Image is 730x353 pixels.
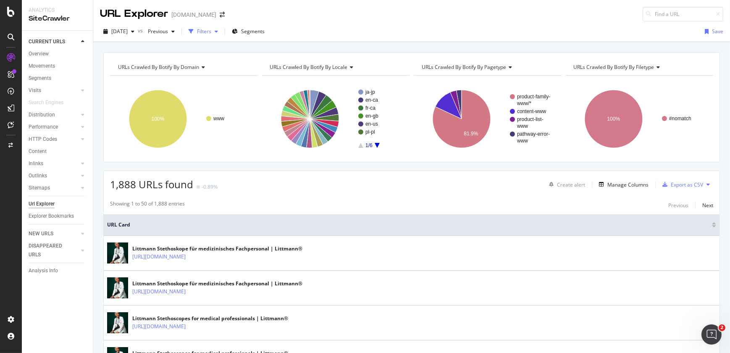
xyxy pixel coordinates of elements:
[118,63,199,71] span: URLs Crawled By Botify By domain
[197,28,211,35] div: Filters
[365,142,373,148] text: 1/6
[365,105,376,111] text: fr-ca
[517,108,546,114] text: content-www
[262,82,408,155] svg: A chart.
[144,28,168,35] span: Previous
[29,98,63,107] div: Search Engines
[29,171,79,180] a: Outlinks
[116,61,250,74] h4: URLs Crawled By Botify By domain
[365,121,378,127] text: en-us
[517,100,531,106] text: www/*
[110,82,256,155] div: A chart.
[29,184,50,192] div: Sitemaps
[144,25,178,38] button: Previous
[517,94,550,100] text: product-family-
[719,324,725,331] span: 2
[701,25,723,38] button: Save
[29,74,87,83] a: Segments
[29,86,79,95] a: Visits
[702,202,713,209] div: Next
[29,14,86,24] div: SiteCrawler
[29,111,79,119] a: Distribution
[29,147,87,156] a: Content
[110,177,193,191] span: 1,888 URLs found
[596,179,649,190] button: Manage Columns
[29,212,87,221] a: Explorer Bookmarks
[100,7,168,21] div: URL Explorer
[365,89,375,95] text: ja-jp
[107,309,128,337] img: main image
[607,181,649,188] div: Manage Columns
[29,135,79,144] a: HTTP Codes
[607,116,620,122] text: 100%
[110,200,185,210] div: Showing 1 to 50 of 1,888 entries
[29,111,55,119] div: Distribution
[132,280,302,287] div: Littmann Stethoskope für medizinisches Fachpersonal | Littmann®
[29,37,79,46] a: CURRENT URLS
[669,116,691,121] text: #nomatch
[668,200,688,210] button: Previous
[29,50,87,58] a: Overview
[29,74,51,83] div: Segments
[517,138,528,144] text: www
[29,37,65,46] div: CURRENT URLS
[414,82,560,155] div: A chart.
[29,159,43,168] div: Inlinks
[171,11,216,19] div: [DOMAIN_NAME]
[517,116,544,122] text: product-list-
[29,123,58,132] div: Performance
[643,7,723,21] input: Find a URL
[132,253,186,261] a: [URL][DOMAIN_NAME]
[464,131,478,137] text: 81.9%
[365,113,378,119] text: en-gb
[220,12,225,18] div: arrow-right-arrow-left
[241,28,265,35] span: Segments
[228,25,268,38] button: Segments
[29,266,58,275] div: Analysis Info
[29,171,47,180] div: Outlinks
[270,63,348,71] span: URLs Crawled By Botify By locale
[566,82,712,155] div: A chart.
[100,25,138,38] button: [DATE]
[546,178,585,191] button: Create alert
[574,63,654,71] span: URLs Crawled By Botify By filetype
[132,322,186,331] a: [URL][DOMAIN_NAME]
[29,62,55,71] div: Movements
[29,135,57,144] div: HTTP Codes
[422,63,506,71] span: URLs Crawled By Botify By pagetype
[572,61,706,74] h4: URLs Crawled By Botify By filetype
[138,27,144,34] span: vs
[29,266,87,275] a: Analysis Info
[659,178,703,191] button: Export as CSV
[29,200,87,208] a: Url Explorer
[365,97,378,103] text: en-ca
[197,186,200,188] img: Equal
[132,315,288,322] div: Littmann Stethoscopes for medical professionals | Littmann®
[420,61,554,74] h4: URLs Crawled By Botify By pagetype
[132,245,302,253] div: Littmann Stethoskope für medizinisches Fachpersonal | Littmann®
[29,242,79,259] a: DISAPPEARED URLS
[671,181,703,188] div: Export as CSV
[29,229,79,238] a: NEW URLS
[29,123,79,132] a: Performance
[702,200,713,210] button: Next
[185,25,221,38] button: Filters
[29,159,79,168] a: Inlinks
[29,229,53,238] div: NEW URLS
[29,242,71,259] div: DISAPPEARED URLS
[132,287,186,296] a: [URL][DOMAIN_NAME]
[29,7,86,14] div: Analytics
[107,274,128,302] img: main image
[365,129,375,135] text: pl-pl
[202,183,218,190] div: -0.89%
[701,324,722,345] iframe: Intercom live chat
[268,61,402,74] h4: URLs Crawled By Botify By locale
[213,116,224,121] text: www
[517,123,528,129] text: www
[557,181,585,188] div: Create alert
[29,147,47,156] div: Content
[152,116,165,122] text: 100%
[29,86,41,95] div: Visits
[712,28,723,35] div: Save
